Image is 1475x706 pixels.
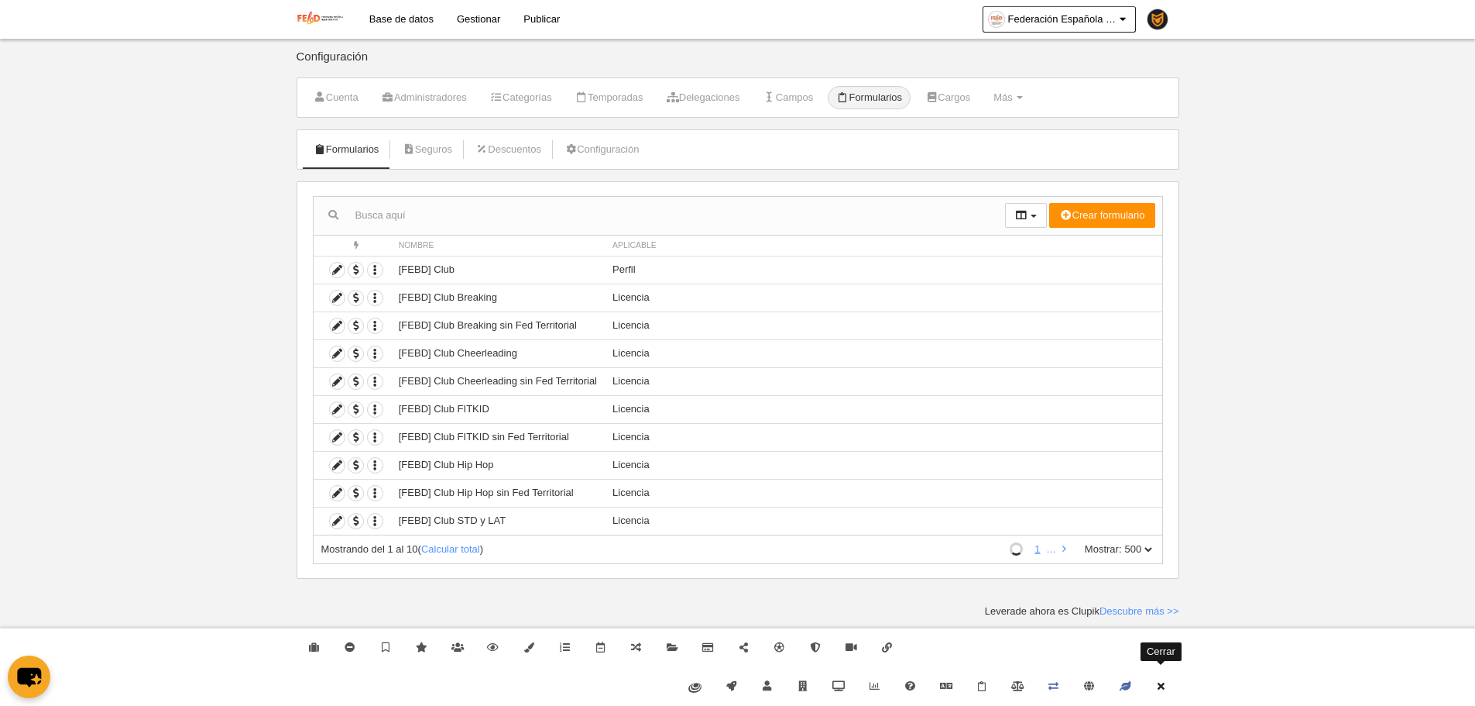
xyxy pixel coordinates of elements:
[605,451,1161,479] td: Licencia
[917,86,979,109] a: Cargos
[605,339,1161,367] td: Licencia
[605,256,1161,284] td: Perfil
[391,367,605,395] td: [FEBD] Club Cheerleading sin Fed Territorial
[1031,543,1043,555] a: 1
[985,86,1031,109] a: Más
[755,86,822,109] a: Campos
[1069,542,1122,556] label: Mostrar:
[373,86,475,109] a: Administradores
[605,367,1161,395] td: Licencia
[993,91,1013,103] span: Más
[605,395,1161,423] td: Licencia
[688,683,701,693] img: fiware.svg
[8,656,50,698] button: chat-button
[321,543,418,555] span: Mostrando del 1 al 10
[567,86,652,109] a: Temporadas
[605,284,1161,312] td: Licencia
[658,86,749,109] a: Delegaciones
[556,138,647,161] a: Configuración
[482,86,561,109] a: Categorías
[612,241,657,250] span: Aplicable
[399,241,434,250] span: Nombre
[314,204,1005,227] input: Busca aquí
[983,6,1136,33] a: Federación Española [PERSON_NAME] Deportivo
[391,284,605,312] td: [FEBD] Club Breaking
[391,423,605,451] td: [FEBD] Club FITKID sin Fed Territorial
[1099,605,1179,617] a: Descubre más >>
[989,12,1004,27] img: OatNQHFxSctg.30x30.jpg
[1008,12,1117,27] span: Federación Española [PERSON_NAME] Deportivo
[321,542,1004,556] div: ( )
[467,138,550,161] a: Descuentos
[1049,203,1154,228] button: Crear formulario
[985,604,1179,618] div: Leverade ahora es Clupik
[605,423,1161,451] td: Licencia
[391,312,605,339] td: [FEBD] Club Breaking sin Fed Territorial
[393,138,461,161] a: Seguros
[605,312,1161,339] td: Licencia
[1046,542,1056,556] li: …
[391,339,605,367] td: [FEBD] Club Cheerleading
[391,451,605,479] td: [FEBD] Club Hip Hop
[297,9,345,28] img: Federación Española de Baile Deportivo
[391,395,605,423] td: [FEBD] Club FITKID
[605,507,1161,535] td: Licencia
[391,479,605,507] td: [FEBD] Club Hip Hop sin Fed Territorial
[391,256,605,284] td: [FEBD] Club
[305,86,367,109] a: Cuenta
[1147,9,1168,29] img: PaK018JKw3ps.30x30.jpg
[605,479,1161,507] td: Licencia
[1141,642,1182,661] div: Cerrar
[305,138,388,161] a: Formularios
[828,86,911,109] a: Formularios
[391,507,605,535] td: [FEBD] Club STD y LAT
[297,50,1179,77] div: Configuración
[421,543,480,555] a: Calcular total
